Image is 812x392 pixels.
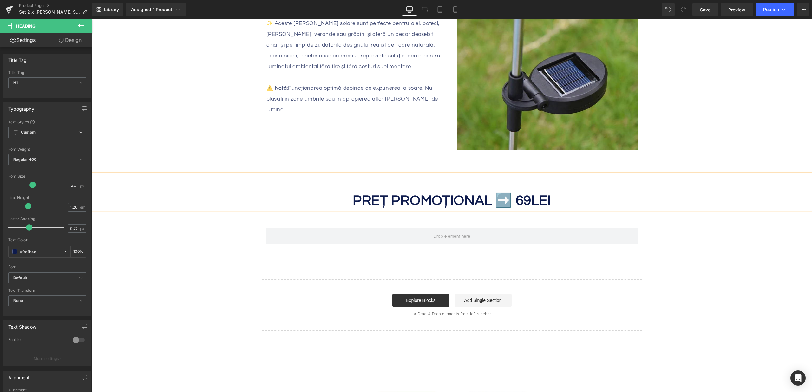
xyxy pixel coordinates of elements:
[16,23,36,29] span: Heading
[8,147,86,152] div: Font Weight
[19,3,92,8] a: Product Pages
[4,351,91,366] button: More settings
[8,265,86,269] div: Font
[71,246,86,257] div: %
[92,3,123,16] a: New Library
[19,10,80,15] span: Set 2 x [PERSON_NAME] Solare LED tip [PERSON_NAME] Soarelui pentru Grădină, 10 Micro-LED-uri, Înă...
[8,54,27,63] div: Title Tag
[21,130,36,135] b: Custom
[301,275,358,288] a: Explore Blocks
[80,205,85,209] span: em
[8,321,36,330] div: Text Shadow
[8,337,66,344] div: Enable
[763,7,779,12] span: Publish
[180,293,540,297] p: or Drag & Drop elements from left sidebar
[13,275,27,281] i: Default
[8,371,30,380] div: Alignment
[373,372,437,389] img: 63109ec0d61a0.jpeg
[417,3,432,16] a: Laptop
[677,3,690,16] button: Redo
[363,275,420,288] a: Add Single Section
[8,288,86,293] div: Text Transform
[8,238,86,242] div: Text Color
[175,66,346,94] span: Funcționarea optimă depinde de expunerea la soare. Nu plasați în zone umbrite sau în apropierea a...
[8,217,86,221] div: Letter Spacing
[13,80,18,85] b: H1
[797,3,809,16] button: More
[13,157,37,162] b: Regular 400
[8,174,86,179] div: Font Size
[728,6,745,13] span: Preview
[448,3,463,16] a: Mobile
[47,33,93,47] a: Design
[284,372,347,389] img: 63109eacee44a.jpeg
[8,195,86,200] div: Line Height
[756,3,794,16] button: Publish
[8,119,86,124] div: Text Styles
[34,356,59,362] p: More settings
[721,3,753,16] a: Preview
[20,248,61,255] input: Color
[700,6,710,13] span: Save
[261,174,440,189] strong: PREȚ PROMOȚIONAL ➡️ 69
[175,66,196,72] strong: ⚠️ Notă:
[131,6,181,13] div: Assigned 1 Product
[662,3,675,16] button: Undo
[80,226,85,231] span: px
[175,2,349,50] span: ✨ Aceste [PERSON_NAME] solare sunt perfecte pentru alei, poteci, [PERSON_NAME], verande sau grădi...
[790,370,806,386] div: Open Intercom Messenger
[432,3,448,16] a: Tablet
[8,70,86,75] div: Title Tag
[8,103,34,112] div: Typography
[402,3,417,16] a: Desktop
[104,7,119,12] span: Library
[80,184,85,188] span: px
[440,174,459,189] strong: LEI
[13,298,23,303] b: None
